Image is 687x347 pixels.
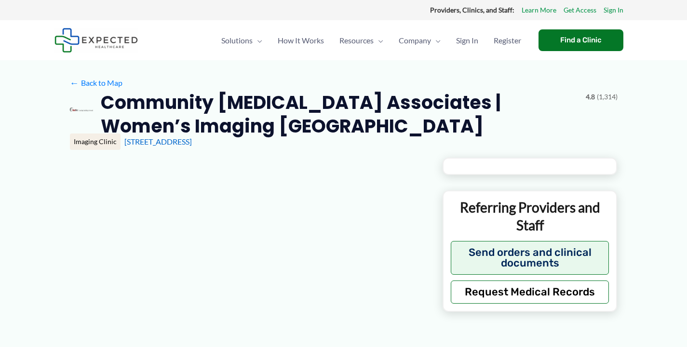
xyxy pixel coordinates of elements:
span: ← [70,78,79,87]
a: How It Works [270,24,332,57]
a: Get Access [564,4,596,16]
a: SolutionsMenu Toggle [214,24,270,57]
a: Learn More [522,4,556,16]
span: Register [494,24,521,57]
h2: Community [MEDICAL_DATA] Associates | Women’s Imaging [GEOGRAPHIC_DATA] [101,91,578,138]
span: Resources [339,24,374,57]
button: Request Medical Records [451,280,609,304]
a: Register [486,24,529,57]
span: Menu Toggle [253,24,262,57]
span: 4.8 [586,91,595,103]
span: Menu Toggle [431,24,441,57]
span: Company [399,24,431,57]
a: ←Back to Map [70,76,122,90]
span: Menu Toggle [374,24,383,57]
a: Sign In [604,4,623,16]
a: Find a Clinic [539,29,623,51]
a: [STREET_ADDRESS] [124,137,192,146]
a: CompanyMenu Toggle [391,24,448,57]
a: ResourcesMenu Toggle [332,24,391,57]
span: Sign In [456,24,478,57]
span: (1,314) [597,91,618,103]
div: Imaging Clinic [70,133,121,150]
p: Referring Providers and Staff [451,199,609,234]
nav: Primary Site Navigation [214,24,529,57]
img: Expected Healthcare Logo - side, dark font, small [54,28,138,53]
span: Solutions [221,24,253,57]
span: How It Works [278,24,324,57]
button: Send orders and clinical documents [451,241,609,275]
strong: Providers, Clinics, and Staff: [430,6,514,14]
a: Sign In [448,24,486,57]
